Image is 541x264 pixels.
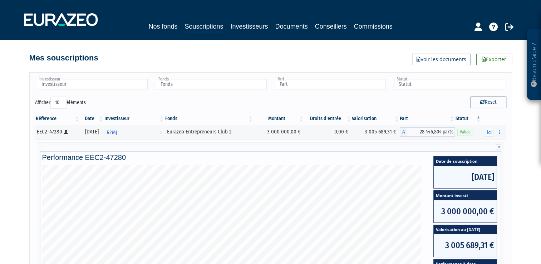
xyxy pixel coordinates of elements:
a: Documents [275,21,308,31]
span: Date de souscription [434,156,497,166]
th: Part: activer pour trier la colonne par ordre croissant [400,113,455,125]
a: Exporter [476,54,512,65]
span: Montant investi [434,191,497,200]
h4: Mes souscriptions [29,54,98,62]
p: Besoin d'aide ? [530,33,538,97]
img: 1732889491-logotype_eurazeo_blanc_rvb.png [24,13,98,26]
label: Afficher éléments [35,97,86,109]
span: 28 446,804 parts [407,127,455,137]
div: A - Eurazeo Entrepreneurs Club 2 [400,127,455,137]
span: A [400,127,407,137]
th: Droits d'entrée: activer pour trier la colonne par ordre croissant [304,113,352,125]
th: Fonds: activer pour trier la colonne par ordre croissant [164,113,254,125]
a: Nos fonds [148,21,177,31]
th: Valorisation: activer pour trier la colonne par ordre croissant [352,113,400,125]
span: 3 005 689,31 € [434,234,497,256]
th: Date: activer pour trier la colonne par ordre croissant [80,113,104,125]
td: 0,00 € [304,125,352,139]
i: [Français] Personne physique [64,130,68,134]
th: Investisseur: activer pour trier la colonne par ordre croissant [104,113,164,125]
span: Valorisation au [DATE] [434,225,497,235]
a: Investisseurs [230,21,268,31]
div: EEC2-47280 [37,128,78,136]
a: R2MJ [104,125,164,139]
th: Montant: activer pour trier la colonne par ordre croissant [254,113,304,125]
span: R2MJ [107,126,117,139]
a: Souscriptions [185,21,223,33]
button: Reset [471,97,506,108]
span: [DATE] [434,166,497,188]
div: Eurazeo Entrepreneurs Club 2 [167,128,251,136]
th: Référence : activer pour trier la colonne par ordre croissant [35,113,80,125]
th: Statut : activer pour trier la colonne par ordre d&eacute;croissant [455,113,481,125]
i: Voir l'investisseur [159,126,162,139]
a: Commissions [354,21,393,31]
a: Conseillers [315,21,347,31]
h4: Performance EEC2-47280 [42,153,499,161]
div: [DATE] [83,128,101,136]
td: 3 000 000,00 € [254,125,304,139]
select: Afficheréléments [50,97,67,109]
span: Valide [457,129,473,136]
span: 3 000 000,00 € [434,200,497,223]
a: Voir les documents [412,54,471,65]
td: 3 005 689,31 € [352,125,400,139]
